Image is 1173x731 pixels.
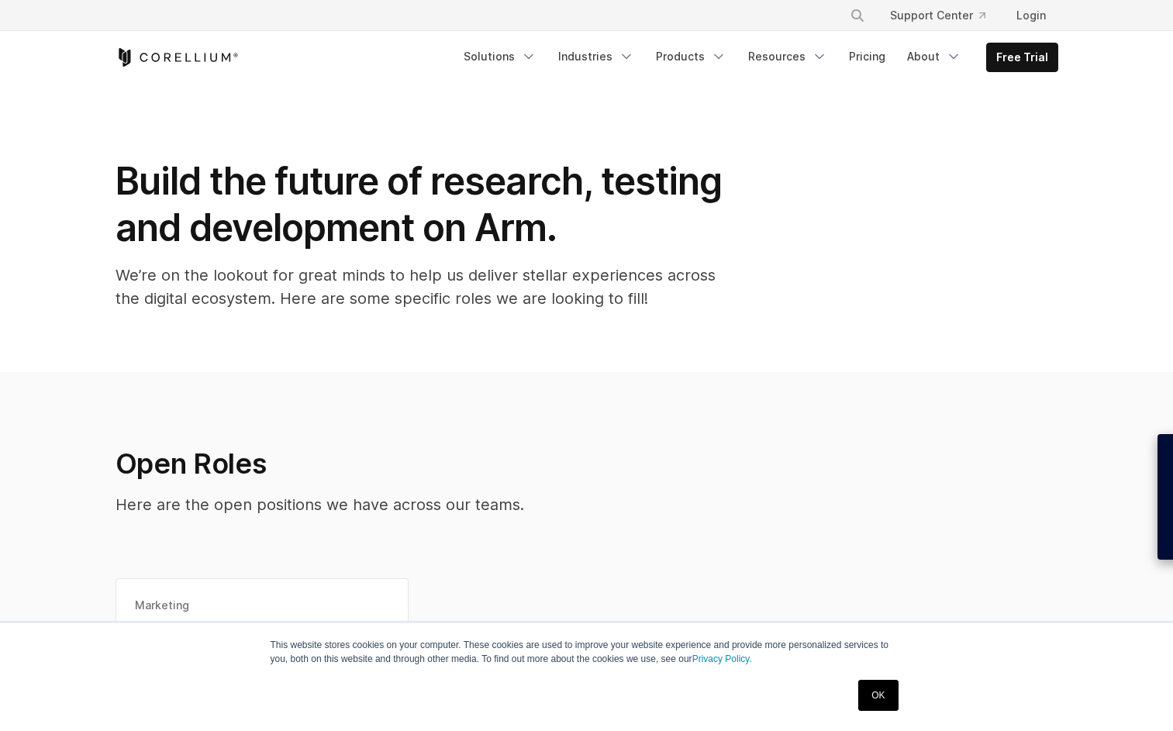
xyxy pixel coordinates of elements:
[1004,2,1058,29] a: Login
[549,43,643,71] a: Industries
[831,2,1058,29] div: Navigation Menu
[840,43,895,71] a: Pricing
[271,638,903,666] p: This website stores cookies on your computer. These cookies are used to improve your website expe...
[692,653,752,664] a: Privacy Policy.
[647,43,736,71] a: Products
[116,48,239,67] a: Corellium Home
[878,2,998,29] a: Support Center
[858,680,898,711] a: OK
[135,598,390,613] div: Marketing
[116,493,815,516] p: Here are the open positions we have across our teams.
[454,43,546,71] a: Solutions
[116,447,815,481] h2: Open Roles
[116,158,736,251] h1: Build the future of research, testing and development on Arm.
[898,43,971,71] a: About
[116,264,736,310] p: We’re on the lookout for great minds to help us deliver stellar experiences across the digital ec...
[454,43,1058,72] div: Navigation Menu
[844,2,871,29] button: Search
[987,43,1057,71] a: Free Trial
[739,43,837,71] a: Resources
